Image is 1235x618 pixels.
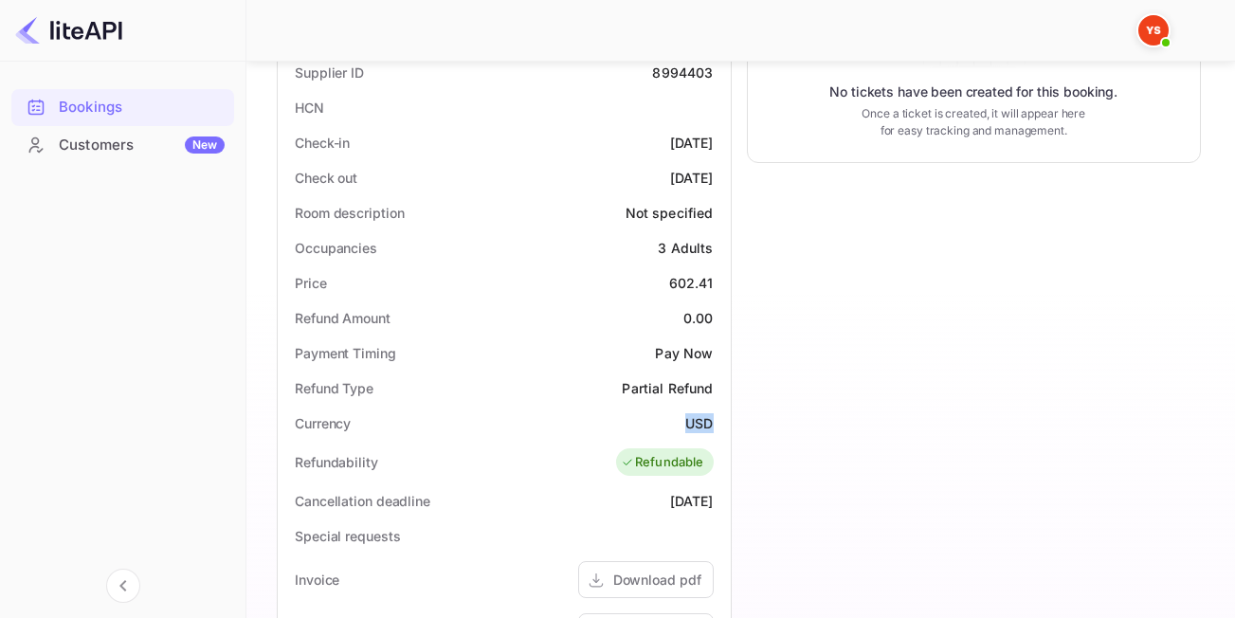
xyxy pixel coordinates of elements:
[11,89,234,124] a: Bookings
[621,453,704,472] div: Refundable
[11,127,234,162] a: CustomersNew
[11,89,234,126] div: Bookings
[670,491,714,511] div: [DATE]
[295,203,404,223] div: Room description
[295,378,373,398] div: Refund Type
[59,97,225,118] div: Bookings
[613,570,701,590] div: Download pdf
[670,133,714,153] div: [DATE]
[626,203,714,223] div: Not specified
[829,82,1117,101] p: No tickets have been created for this booking.
[295,133,350,153] div: Check-in
[853,105,1094,139] p: Once a ticket is created, it will appear here for easy tracking and management.
[185,136,225,154] div: New
[655,343,713,363] div: Pay Now
[295,273,327,293] div: Price
[295,98,324,118] div: HCN
[11,127,234,164] div: CustomersNew
[295,343,396,363] div: Payment Timing
[1138,15,1169,45] img: Yandex Support
[669,273,714,293] div: 602.41
[59,135,225,156] div: Customers
[295,308,390,328] div: Refund Amount
[658,238,713,258] div: 3 Adults
[295,238,377,258] div: Occupancies
[652,63,713,82] div: 8994403
[622,378,713,398] div: Partial Refund
[15,15,122,45] img: LiteAPI logo
[295,63,364,82] div: Supplier ID
[106,569,140,603] button: Collapse navigation
[295,570,339,590] div: Invoice
[295,452,378,472] div: Refundability
[670,168,714,188] div: [DATE]
[685,413,713,433] div: USD
[683,308,714,328] div: 0.00
[295,413,351,433] div: Currency
[295,491,430,511] div: Cancellation deadline
[295,168,357,188] div: Check out
[295,526,400,546] div: Special requests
